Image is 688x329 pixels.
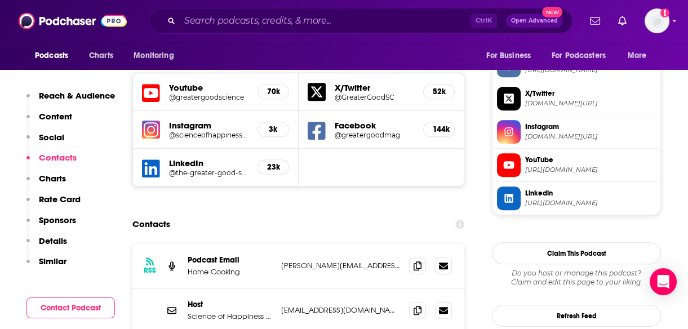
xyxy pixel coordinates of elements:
span: YouTube [525,155,656,165]
a: @the-greater-good-science-center [169,168,248,177]
a: @greatergoodmag [335,131,415,139]
span: Logged in as megcassidy [645,8,669,33]
a: YouTube[URL][DOMAIN_NAME] [497,153,656,177]
img: Podchaser - Follow, Share and Rate Podcasts [19,10,127,32]
h5: Facebook [335,120,415,131]
div: Open Intercom Messenger [650,268,677,295]
a: Show notifications dropdown [614,11,631,30]
h2: Contacts [132,214,170,235]
a: Instagram[DOMAIN_NAME][URL] [497,120,656,144]
h5: LinkedIn [169,158,248,168]
span: Linkedin [525,188,656,198]
p: Similar [39,256,66,266]
button: Charts [26,173,66,194]
p: Charts [39,173,66,184]
span: https://www.linkedin.com/company/the-greater-good-science-center [525,199,656,207]
h5: Instagram [169,120,248,131]
p: Home Cooking [188,267,272,277]
button: open menu [27,45,83,66]
span: Charts [89,48,113,64]
p: Details [39,235,67,246]
button: open menu [544,45,622,66]
span: twitter.com/GreaterGoodSC [525,99,656,108]
a: @GreaterGoodSC [335,93,415,101]
svg: Add a profile image [660,8,669,17]
p: [EMAIL_ADDRESS][DOMAIN_NAME] [281,305,400,315]
button: Social [26,132,64,153]
button: Content [26,111,72,132]
span: Do you host or manage this podcast? [492,269,661,278]
p: Contacts [39,152,77,163]
p: Reach & Audience [39,90,115,101]
span: https://www.youtube.com/@greatergoodscience [525,166,656,174]
button: Contact Podcast [26,297,115,318]
h5: 52k [433,87,445,96]
p: Podcast Email [188,255,272,265]
div: Claim and edit this page to your liking. [492,269,661,287]
span: Open Advanced [511,18,558,24]
h5: 144k [433,125,445,134]
p: Rate Card [39,194,81,204]
span: Instagram [525,122,656,132]
button: Refresh Feed [492,305,661,327]
h3: RSS [144,266,156,275]
p: Social [39,132,64,143]
a: Charts [82,45,120,66]
span: X/Twitter [525,88,656,99]
a: @scienceofhappinesspod [169,131,248,139]
span: Ctrl K [470,14,497,28]
div: Search podcasts, credits, & more... [149,8,572,34]
img: iconImage [142,121,160,139]
a: X/Twitter[DOMAIN_NAME][URL] [497,87,656,110]
button: Open AdvancedNew [506,14,563,28]
h5: 23k [267,162,279,172]
button: open menu [126,45,188,66]
p: Content [39,111,72,122]
span: For Business [486,48,531,64]
p: Host [188,300,272,309]
button: Details [26,235,67,256]
button: Claim This Podcast [492,242,661,264]
a: @greatergoodscience [169,93,248,101]
button: open menu [620,45,661,66]
h5: X/Twitter [335,82,415,93]
p: Science of Happiness Podcast [188,312,272,321]
span: instagram.com/scienceofhappinesspod [525,132,656,141]
h5: Youtube [169,82,248,93]
button: Rate Card [26,194,81,215]
p: [PERSON_NAME][EMAIL_ADDRESS][DOMAIN_NAME] [281,261,400,270]
button: Contacts [26,152,77,173]
h5: 3k [267,125,279,134]
button: Show profile menu [645,8,669,33]
span: For Podcasters [552,48,606,64]
a: Linkedin[URL][DOMAIN_NAME] [497,186,656,210]
span: Podcasts [35,48,68,64]
p: Sponsors [39,215,76,225]
button: Similar [26,256,66,277]
input: Search podcasts, credits, & more... [180,12,470,30]
button: Reach & Audience [26,90,115,111]
h5: 70k [267,87,279,96]
span: https://www.facebook.com/greatergoodmag [525,66,656,74]
button: Sponsors [26,215,76,235]
img: User Profile [645,8,669,33]
button: open menu [478,45,545,66]
span: More [628,48,647,64]
span: New [542,7,562,17]
span: Monitoring [134,48,174,64]
a: Show notifications dropdown [585,11,605,30]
